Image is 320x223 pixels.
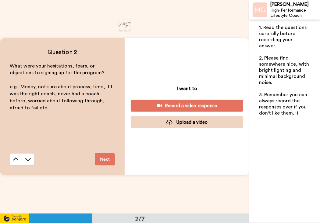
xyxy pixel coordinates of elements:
[131,100,243,112] button: Record a video response
[177,85,197,92] p: I want to
[95,153,115,166] button: Next
[253,2,267,17] img: Profile Image
[10,84,113,110] span: e.g. Money, not sure about process, time, if I was the right coach, never had a coach before, wor...
[131,116,243,128] button: Upload a video
[259,56,310,85] span: 2. Please find somewhere nice, with bright lighting and minimal background noise.
[259,25,308,48] span: 1. Read the questions carefully before recording your answer.
[259,92,308,115] span: 3. Remember you can always record the responses over if you don't like them. :)
[136,103,238,109] div: Record a video response
[10,48,115,57] h4: Question 2
[270,8,320,18] div: High-Performance Lifestyle Coach
[125,214,155,223] div: 2/7
[10,64,105,75] span: What were your hesitations, fears, or objections to signing up for the program?
[270,2,320,7] div: [PERSON_NAME]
